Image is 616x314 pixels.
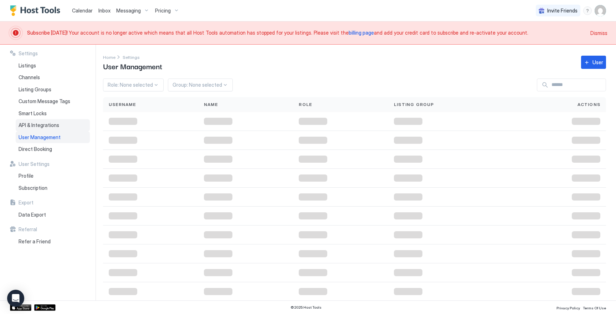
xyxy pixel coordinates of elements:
[583,306,606,310] span: Terms Of Use
[16,182,90,194] a: Subscription
[19,185,47,191] span: Subscription
[27,30,69,36] span: Subscribe [DATE]!
[103,53,115,61] div: Breadcrumb
[16,71,90,83] a: Channels
[16,60,90,72] a: Listings
[19,62,36,69] span: Listings
[349,30,374,36] a: billing page
[19,74,40,81] span: Channels
[556,306,580,310] span: Privacy Policy
[16,119,90,131] a: API & Integrations
[155,7,171,14] span: Pricing
[16,107,90,120] a: Smart Locks
[19,226,37,233] span: Referral
[109,101,136,108] span: Username
[19,146,52,152] span: Direct Booking
[299,101,312,108] span: Role
[10,5,63,16] a: Host Tools Logo
[10,304,31,311] a: App Store
[16,170,90,182] a: Profile
[19,122,59,128] span: API & Integrations
[16,131,90,143] a: User Management
[581,56,606,69] button: User
[34,304,56,311] a: Google Play Store
[27,30,586,36] span: Your account is no longer active which means that all Host Tools automation has stopped for your ...
[98,7,111,14] a: Inbox
[19,238,51,245] span: Refer a Friend
[116,7,141,14] span: Messaging
[16,83,90,96] a: Listing Groups
[19,199,34,206] span: Export
[583,6,592,15] div: menu
[547,7,577,14] span: Invite Friends
[16,95,90,107] a: Custom Message Tags
[595,5,606,16] div: User profile
[19,212,46,218] span: Data Export
[123,53,140,61] a: Settings
[592,59,603,66] div: User
[556,304,580,311] a: Privacy Policy
[103,53,115,61] a: Home
[16,143,90,155] a: Direct Booking
[19,110,47,117] span: Smart Locks
[103,55,115,60] span: Home
[72,7,93,14] a: Calendar
[16,209,90,221] a: Data Export
[19,98,70,105] span: Custom Message Tags
[16,235,90,248] a: Refer a Friend
[19,161,50,167] span: User Settings
[19,50,38,57] span: Settings
[577,101,600,108] span: Actions
[583,304,606,311] a: Terms Of Use
[123,55,140,60] span: Settings
[291,305,322,310] span: © 2025 Host Tools
[394,101,434,108] span: Listing Group
[549,79,606,91] input: Input Field
[19,173,34,179] span: Profile
[204,101,218,108] span: Name
[103,61,162,71] span: User Management
[19,134,61,141] span: User Management
[7,290,24,307] div: Open Intercom Messenger
[590,29,607,37] div: Dismiss
[123,53,140,61] div: Breadcrumb
[19,86,51,93] span: Listing Groups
